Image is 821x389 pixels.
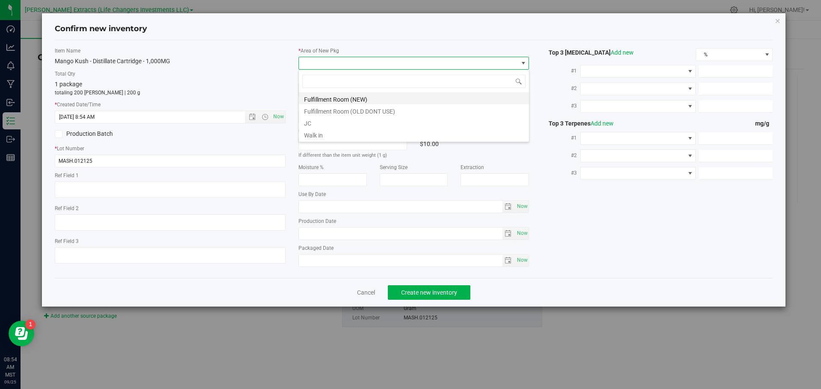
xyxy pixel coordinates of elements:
[542,81,580,96] label: #2
[55,81,82,88] span: 1 package
[55,89,286,97] p: totaling 200 [PERSON_NAME] | 200 g
[542,130,580,146] label: #1
[401,289,457,296] span: Create new inventory
[55,237,286,245] label: Ref Field 3
[696,49,762,61] span: %
[271,111,286,123] span: Set Current date
[55,172,286,179] label: Ref Field 1
[55,23,147,35] h4: Confirm new inventory
[580,167,696,180] span: NO DATA FOUND
[591,120,614,127] a: Add new
[55,47,286,55] label: Item Name
[55,205,286,212] label: Ref Field 2
[514,254,529,266] span: select
[542,148,580,163] label: #2
[542,63,580,79] label: #1
[55,101,286,108] label: Created Date/Time
[514,228,529,240] span: select
[298,164,367,171] label: Moisture %
[502,254,515,266] span: select
[55,129,164,138] label: Production Batch
[420,137,529,150] div: $10.00
[9,321,34,346] iframe: Resource center
[55,70,286,78] label: Total Qty
[755,120,773,127] span: mg/g
[55,145,286,152] label: Lot Number
[245,114,260,120] span: Open the date view
[580,149,696,162] span: NO DATA FOUND
[502,228,515,240] span: select
[515,254,529,266] span: Set Current date
[388,285,470,300] button: Create new inventory
[542,120,614,127] span: Top 3 Terpenes
[502,201,515,213] span: select
[542,98,580,114] label: #3
[55,57,286,66] div: Mango Kush - Distillate Cartridge - 1,000MG
[461,164,529,171] label: Extraction
[515,200,529,213] span: Set Current date
[298,217,529,225] label: Production Date
[257,114,272,120] span: Open the time view
[580,100,696,113] span: NO DATA FOUND
[298,152,387,158] small: If different than the item unit weight (1 g)
[514,201,529,213] span: select
[298,190,529,198] label: Use By Date
[580,82,696,95] span: NO DATA FOUND
[611,49,634,56] a: Add new
[542,49,634,56] span: Top 3 [MEDICAL_DATA]
[298,244,529,252] label: Packaged Date
[542,165,580,181] label: #3
[580,132,696,145] span: NO DATA FOUND
[357,288,375,297] a: Cancel
[298,47,529,55] label: Area of New Pkg
[25,319,35,330] iframe: Resource center unread badge
[380,164,448,171] label: Serving Size
[580,65,696,78] span: NO DATA FOUND
[515,227,529,240] span: Set Current date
